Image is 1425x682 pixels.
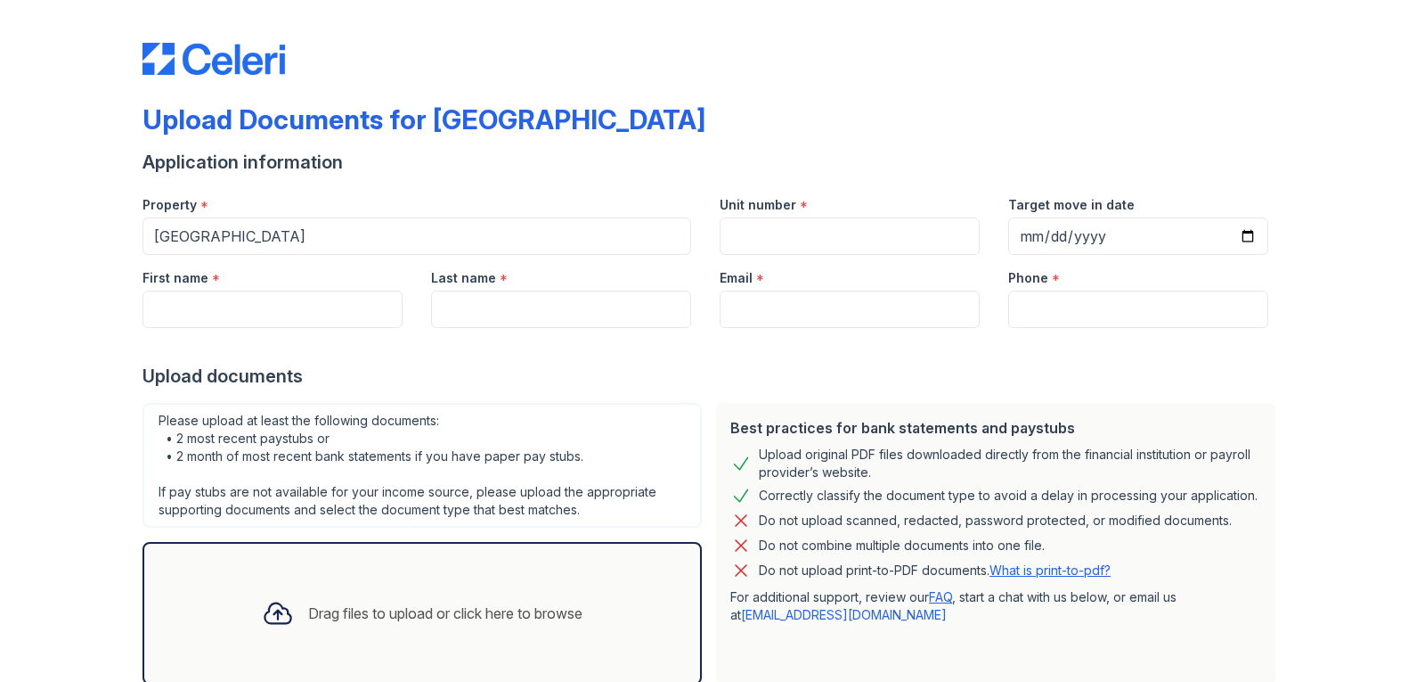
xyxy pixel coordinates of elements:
[431,269,496,287] label: Last name
[759,510,1232,531] div: Do not upload scanned, redacted, password protected, or modified documents.
[759,446,1261,481] div: Upload original PDF files downloaded directly from the financial institution or payroll provider’...
[720,269,753,287] label: Email
[308,603,582,624] div: Drag files to upload or click here to browse
[759,562,1111,579] p: Do not upload print-to-PDF documents.
[142,103,705,136] div: Upload Documents for [GEOGRAPHIC_DATA]
[989,563,1111,578] a: What is print-to-pdf?
[730,588,1261,624] p: For additional support, review our , start a chat with us below, or email us at
[929,589,952,604] a: FAQ
[759,485,1258,506] div: Correctly classify the document type to avoid a delay in processing your application.
[1008,269,1048,287] label: Phone
[142,150,1282,175] div: Application information
[142,43,285,75] img: CE_Logo_Blue-a8612792a0a2168367f1c8372b55b34899dd931a85d93a1a3d3e32e68fde9ad4.png
[142,269,208,287] label: First name
[142,364,1282,389] div: Upload documents
[142,403,702,528] div: Please upload at least the following documents: • 2 most recent paystubs or • 2 month of most rec...
[720,196,796,214] label: Unit number
[730,417,1261,439] div: Best practices for bank statements and paystubs
[741,607,947,622] a: [EMAIL_ADDRESS][DOMAIN_NAME]
[759,535,1045,556] div: Do not combine multiple documents into one file.
[142,196,197,214] label: Property
[1008,196,1135,214] label: Target move in date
